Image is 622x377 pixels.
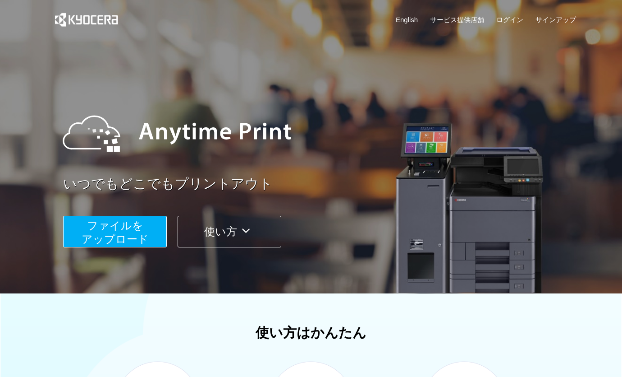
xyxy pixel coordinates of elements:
[535,15,576,24] a: サインアップ
[82,219,149,245] span: ファイルを ​​アップロード
[396,15,418,24] a: English
[430,15,484,24] a: サービス提供店舗
[63,216,167,247] button: ファイルを​​アップロード
[178,216,281,247] button: 使い方
[63,174,581,194] a: いつでもどこでもプリントアウト
[496,15,523,24] a: ログイン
